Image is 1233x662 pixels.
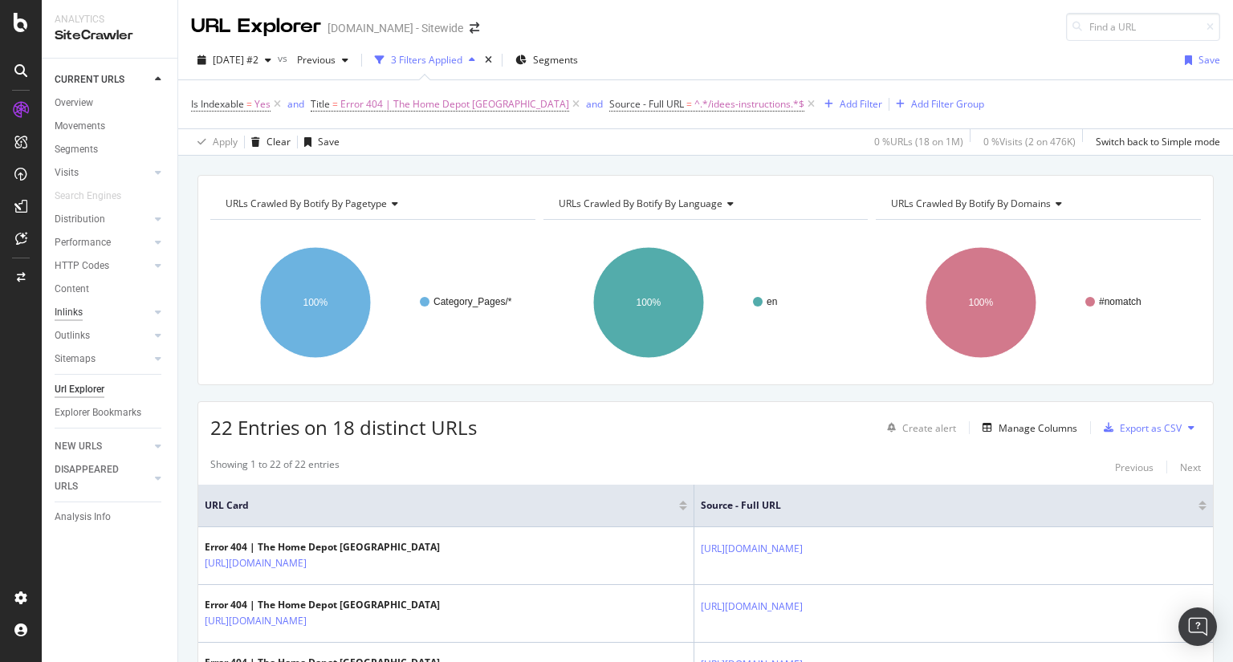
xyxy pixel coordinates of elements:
[291,47,355,73] button: Previous
[298,129,340,155] button: Save
[1096,135,1220,148] div: Switch back to Simple mode
[222,191,521,217] h4: URLs Crawled By Botify By pagetype
[55,461,150,495] a: DISAPPEARED URLS
[55,281,89,298] div: Content
[213,135,238,148] div: Apply
[1097,415,1182,441] button: Export as CSV
[55,258,109,274] div: HTTP Codes
[983,135,1076,148] div: 0 % Visits ( 2 on 476K )
[889,95,984,114] button: Add Filter Group
[55,438,150,455] a: NEW URLS
[509,47,584,73] button: Segments
[1180,461,1201,474] div: Next
[1178,607,1217,646] div: Open Intercom Messenger
[818,95,882,114] button: Add Filter
[55,26,165,45] div: SiteCrawler
[291,53,336,67] span: Previous
[891,197,1051,210] span: URLs Crawled By Botify By domains
[888,191,1186,217] h4: URLs Crawled By Botify By domains
[482,52,495,68] div: times
[55,118,105,135] div: Movements
[332,97,338,111] span: =
[586,96,603,112] button: and
[303,297,328,308] text: 100%
[55,164,79,181] div: Visits
[287,97,304,111] div: and
[840,97,882,111] div: Add Filter
[1115,457,1154,477] button: Previous
[210,457,340,477] div: Showing 1 to 22 of 22 entries
[55,381,104,398] div: Url Explorer
[533,53,578,67] span: Segments
[191,47,278,73] button: [DATE] #2
[636,297,661,308] text: 100%
[55,141,98,158] div: Segments
[267,135,291,148] div: Clear
[226,197,387,210] span: URLs Crawled By Botify By pagetype
[55,304,83,321] div: Inlinks
[976,418,1077,437] button: Manage Columns
[55,95,93,112] div: Overview
[701,599,803,615] a: [URL][DOMAIN_NAME]
[555,191,854,217] h4: URLs Crawled By Botify By language
[969,297,994,308] text: 100%
[55,71,124,88] div: CURRENT URLS
[902,421,956,435] div: Create alert
[391,53,462,67] div: 3 Filters Applied
[55,381,166,398] a: Url Explorer
[205,498,675,513] span: URL Card
[701,541,803,557] a: [URL][DOMAIN_NAME]
[191,129,238,155] button: Apply
[686,97,692,111] span: =
[876,233,1197,372] svg: A chart.
[254,93,271,116] span: Yes
[318,135,340,148] div: Save
[1180,457,1201,477] button: Next
[55,95,166,112] a: Overview
[205,555,307,571] a: [URL][DOMAIN_NAME]
[205,613,307,629] a: [URL][DOMAIN_NAME]
[55,327,90,344] div: Outlinks
[433,296,512,307] text: Category_Pages/*
[55,188,137,205] a: Search Engines
[911,97,984,111] div: Add Filter Group
[55,281,166,298] a: Content
[1178,47,1220,73] button: Save
[205,598,440,612] div: Error 404 | The Home Depot [GEOGRAPHIC_DATA]
[328,20,463,36] div: [DOMAIN_NAME] - Sitewide
[55,304,150,321] a: Inlinks
[55,71,150,88] a: CURRENT URLS
[55,404,166,421] a: Explorer Bookmarks
[246,97,252,111] span: =
[210,414,477,441] span: 22 Entries on 18 distinct URLs
[543,233,865,372] svg: A chart.
[55,351,96,368] div: Sitemaps
[55,234,111,251] div: Performance
[767,296,777,307] text: en
[1115,461,1154,474] div: Previous
[1198,53,1220,67] div: Save
[287,96,304,112] button: and
[55,188,121,205] div: Search Engines
[470,22,479,34] div: arrow-right-arrow-left
[311,97,330,111] span: Title
[1089,129,1220,155] button: Switch back to Simple mode
[55,461,136,495] div: DISAPPEARED URLS
[1120,421,1182,435] div: Export as CSV
[609,97,684,111] span: Source - Full URL
[191,13,321,40] div: URL Explorer
[586,97,603,111] div: and
[881,415,956,441] button: Create alert
[999,421,1077,435] div: Manage Columns
[210,233,531,372] svg: A chart.
[55,141,166,158] a: Segments
[245,129,291,155] button: Clear
[55,258,150,274] a: HTTP Codes
[213,53,258,67] span: 2025 Aug. 21st #2
[55,509,166,526] a: Analysis Info
[55,234,150,251] a: Performance
[368,47,482,73] button: 3 Filters Applied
